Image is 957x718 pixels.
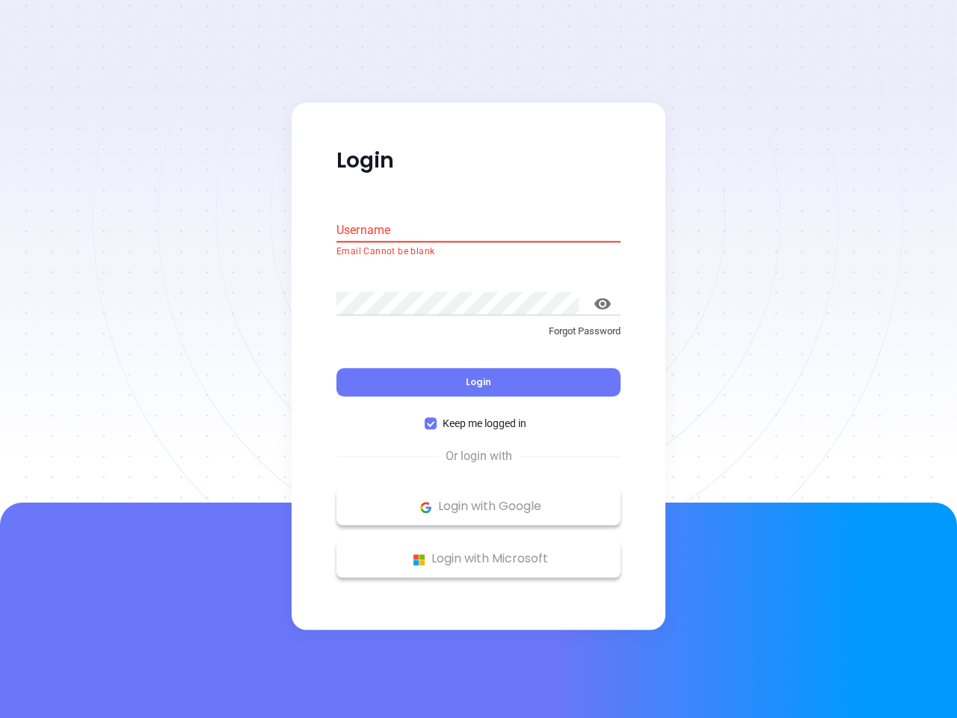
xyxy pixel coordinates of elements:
p: Login with Google [344,496,613,518]
img: Google Logo [416,498,435,517]
button: toggle password visibility [585,286,621,322]
p: Login with Microsoft [344,548,613,571]
p: Forgot Password [336,324,621,339]
a: Forgot Password [336,324,621,351]
span: Login [466,376,491,389]
img: Microsoft Logo [410,550,428,569]
button: Login [336,369,621,397]
button: Microsoft Logo Login with Microsoft [336,541,621,578]
span: Keep me logged in [437,416,532,432]
span: Or login with [438,448,520,466]
button: Google Logo Login with Google [336,488,621,526]
p: Login [336,147,621,174]
p: Email Cannot be blank [336,245,621,260]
